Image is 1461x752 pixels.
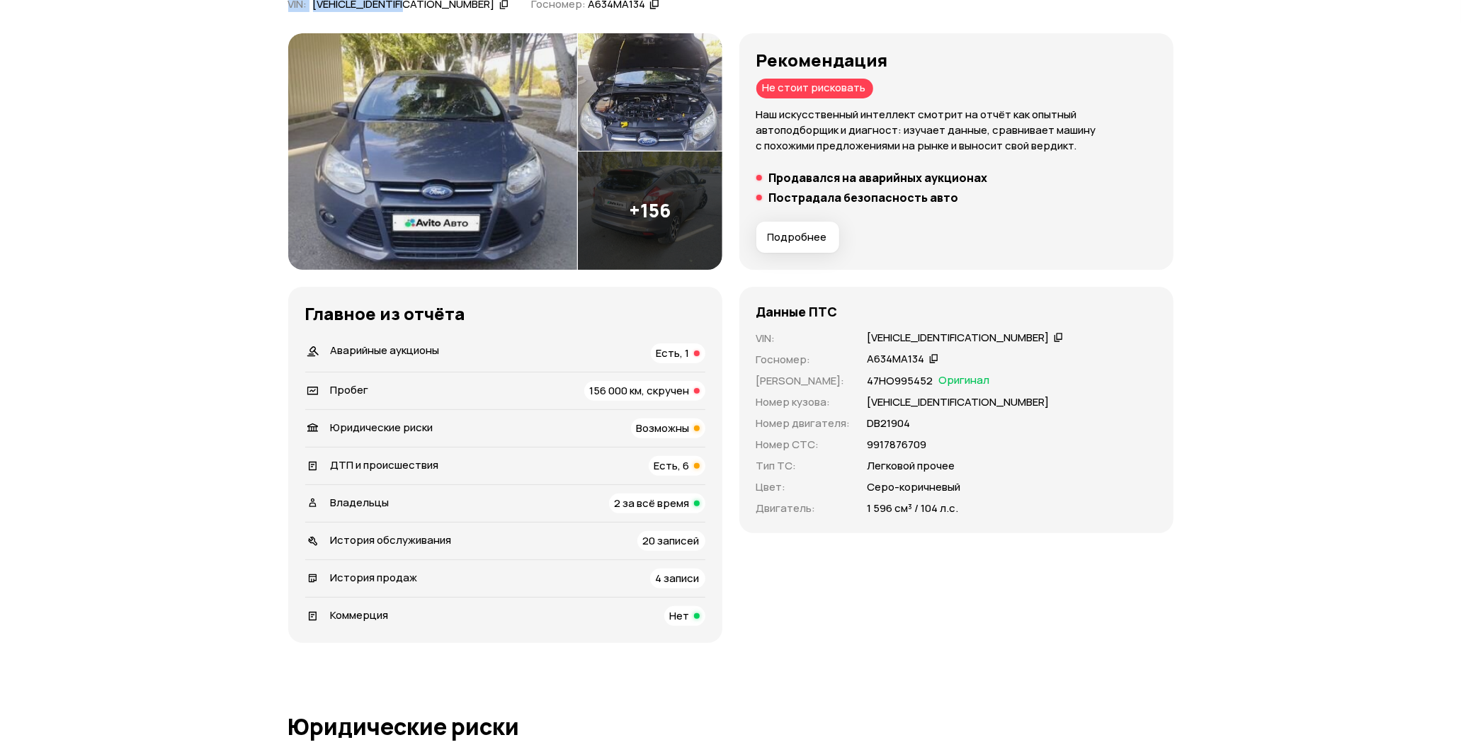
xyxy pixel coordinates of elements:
[868,458,955,474] p: Легковой прочее
[868,479,961,495] p: Серо-коричневый
[331,420,433,435] span: Юридические риски
[331,570,418,585] span: История продаж
[756,222,839,253] button: Подробнее
[756,479,851,495] p: Цвет :
[656,571,700,586] span: 4 записи
[756,331,851,346] p: VIN :
[868,331,1050,346] div: [VEHICLE_IDENTIFICATION_NUMBER]
[637,421,690,435] span: Возможны
[656,346,690,360] span: Есть, 1
[756,394,851,410] p: Номер кузова :
[756,352,851,368] p: Госномер :
[331,382,369,397] span: Пробег
[756,501,851,516] p: Двигатель :
[868,394,1050,410] p: [VEHICLE_IDENTIFICATION_NUMBER]
[868,352,925,367] div: А634МА134
[868,501,959,516] p: 1 596 см³ / 104 л.с.
[288,714,1173,739] h1: Юридические риски
[868,373,933,389] p: 47НО995452
[868,416,911,431] p: DВ21904
[756,304,838,319] h4: Данные ПТС
[615,496,690,511] span: 2 за всё время
[331,608,389,622] span: Коммерция
[756,79,873,98] div: Не стоит рисковать
[590,383,690,398] span: 156 000 км, скручен
[756,50,1156,70] h3: Рекомендация
[331,457,439,472] span: ДТП и происшествия
[939,373,990,389] span: Оригинал
[769,171,988,185] h5: Продавался на аварийных аукционах
[643,533,700,548] span: 20 записей
[768,230,827,244] span: Подробнее
[331,343,440,358] span: Аварийные аукционы
[670,608,690,623] span: Нет
[756,107,1156,154] p: Наш искусственный интеллект смотрит на отчёт как опытный автоподборщик и диагност: изучает данные...
[769,190,959,205] h5: Пострадала безопасность авто
[331,532,452,547] span: История обслуживания
[305,304,705,324] h3: Главное из отчёта
[756,416,851,431] p: Номер двигателя :
[756,458,851,474] p: Тип ТС :
[756,373,851,389] p: [PERSON_NAME] :
[756,437,851,452] p: Номер СТС :
[654,458,690,473] span: Есть, 6
[868,437,927,452] p: 9917876709
[331,495,390,510] span: Владельцы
